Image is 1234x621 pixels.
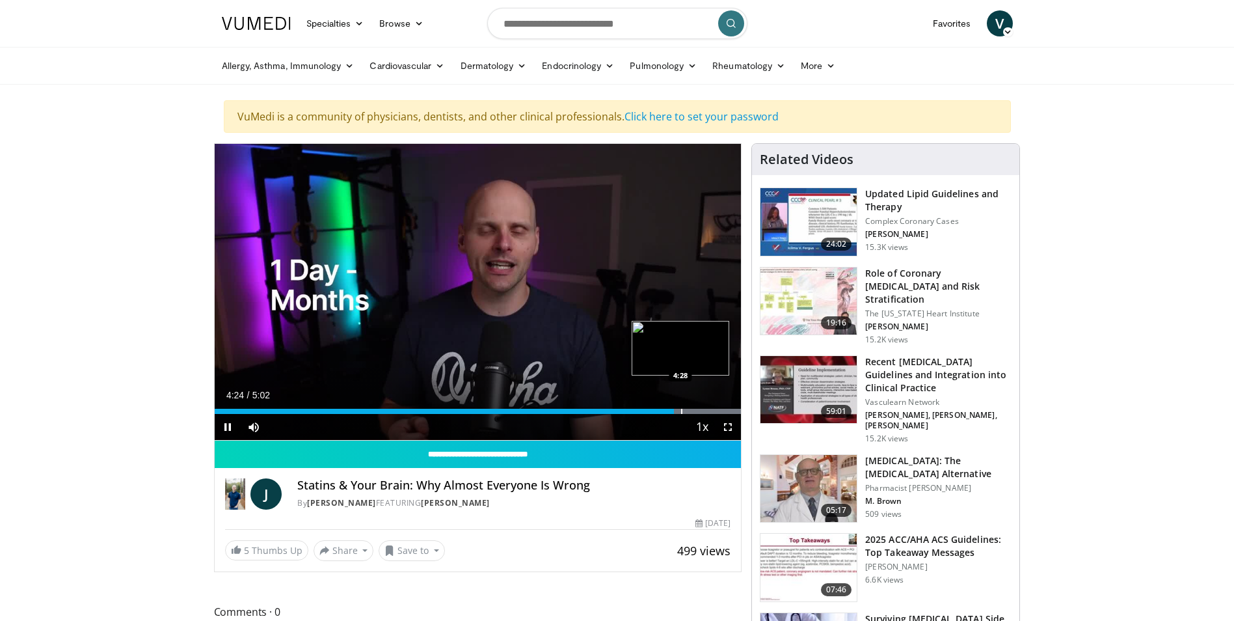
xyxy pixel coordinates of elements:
[760,455,857,523] img: ce9609b9-a9bf-4b08-84dd-8eeb8ab29fc6.150x105_q85_crop-smart_upscale.jpg
[760,533,1012,602] a: 07:46 2025 ACC/AHA ACS Guidelines: Top Takeaway Messages [PERSON_NAME] 6.6K views
[865,562,1012,572] p: [PERSON_NAME]
[760,355,1012,444] a: 59:01 Recent [MEDICAL_DATA] Guidelines and Integration into Clinical Practice Vasculearn Network ...
[865,410,1012,431] p: [PERSON_NAME], [PERSON_NAME], [PERSON_NAME]
[865,322,1012,332] p: [PERSON_NAME]
[760,152,853,167] h4: Related Videos
[760,188,857,256] img: 77f671eb-9394-4acc-bc78-a9f077f94e00.150x105_q85_crop-smart_upscale.jpg
[224,100,1011,133] div: VuMedi is a community of physicians, dentists, and other clinical professionals.
[222,17,291,30] img: VuMedi Logo
[704,53,793,79] a: Rheumatology
[487,8,747,39] input: Search topics, interventions
[226,390,244,400] span: 4:24
[632,321,729,376] img: image.jpeg
[865,483,1012,493] p: Pharmacist [PERSON_NAME]
[760,534,857,601] img: 369ac253-1227-4c00-b4e1-6e957fd240a8.150x105_q85_crop-smart_upscale.jpg
[453,53,535,79] a: Dermatology
[299,10,372,36] a: Specialties
[865,187,1012,214] h3: Updated Lipid Guidelines and Therapy
[314,540,374,561] button: Share
[865,397,1012,407] p: Vasculearn Network
[371,10,431,36] a: Browse
[821,238,852,251] span: 24:02
[760,356,857,424] img: 87825f19-cf4c-4b91-bba1-ce218758c6bb.150x105_q85_crop-smart_upscale.jpg
[225,478,246,510] img: Dr. Jordan Rennicke
[865,533,1012,559] h3: 2025 ACC/AHA ACS Guidelines: Top Takeaway Messages
[865,309,1012,319] p: The [US_STATE] Heart Institute
[865,267,1012,306] h3: Role of Coronary [MEDICAL_DATA] and Risk Stratification
[250,478,282,510] a: J
[695,517,731,529] div: [DATE]
[297,478,731,493] h4: Statins & Your Brain: Why Almost Everyone Is Wrong
[534,53,622,79] a: Endocrinology
[865,434,908,444] p: 15.2K views
[925,10,979,36] a: Favorites
[760,187,1012,256] a: 24:02 Updated Lipid Guidelines and Therapy Complex Coronary Cases [PERSON_NAME] 15.3K views
[307,497,376,508] a: [PERSON_NAME]
[677,543,731,559] span: 499 views
[865,454,1012,480] h3: [MEDICAL_DATA]: The [MEDICAL_DATA] Alternative
[821,405,852,418] span: 59:01
[622,53,704,79] a: Pulmonology
[760,454,1012,523] a: 05:17 [MEDICAL_DATA]: The [MEDICAL_DATA] Alternative Pharmacist [PERSON_NAME] M. Brown 509 views
[715,414,741,440] button: Fullscreen
[821,504,852,517] span: 05:17
[760,267,1012,345] a: 19:16 Role of Coronary [MEDICAL_DATA] and Risk Stratification The [US_STATE] Heart Institute [PER...
[865,509,902,519] p: 509 views
[225,540,308,560] a: 5 Thumbs Up
[215,409,742,414] div: Progress Bar
[624,109,779,124] a: Click here to set your password
[865,496,1012,506] p: M. Brown
[421,497,490,508] a: [PERSON_NAME]
[297,497,731,509] div: By FEATURING
[689,414,715,440] button: Playback Rate
[821,316,852,329] span: 19:16
[252,390,270,400] span: 5:02
[214,53,362,79] a: Allergy, Asthma, Immunology
[865,229,1012,240] p: [PERSON_NAME]
[241,414,267,440] button: Mute
[215,144,742,441] video-js: Video Player
[362,53,452,79] a: Cardiovascular
[865,242,908,253] p: 15.3K views
[793,53,843,79] a: More
[821,583,852,596] span: 07:46
[865,216,1012,227] p: Complex Coronary Cases
[987,10,1013,36] a: V
[215,414,241,440] button: Pause
[760,268,857,335] img: 1efa8c99-7b8a-4ab5-a569-1c219ae7bd2c.150x105_q85_crop-smart_upscale.jpg
[865,355,1012,394] h3: Recent [MEDICAL_DATA] Guidelines and Integration into Clinical Practice
[247,390,250,400] span: /
[865,335,908,345] p: 15.2K views
[244,544,249,557] span: 5
[214,603,742,620] span: Comments 0
[865,575,904,585] p: 6.6K views
[379,540,445,561] button: Save to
